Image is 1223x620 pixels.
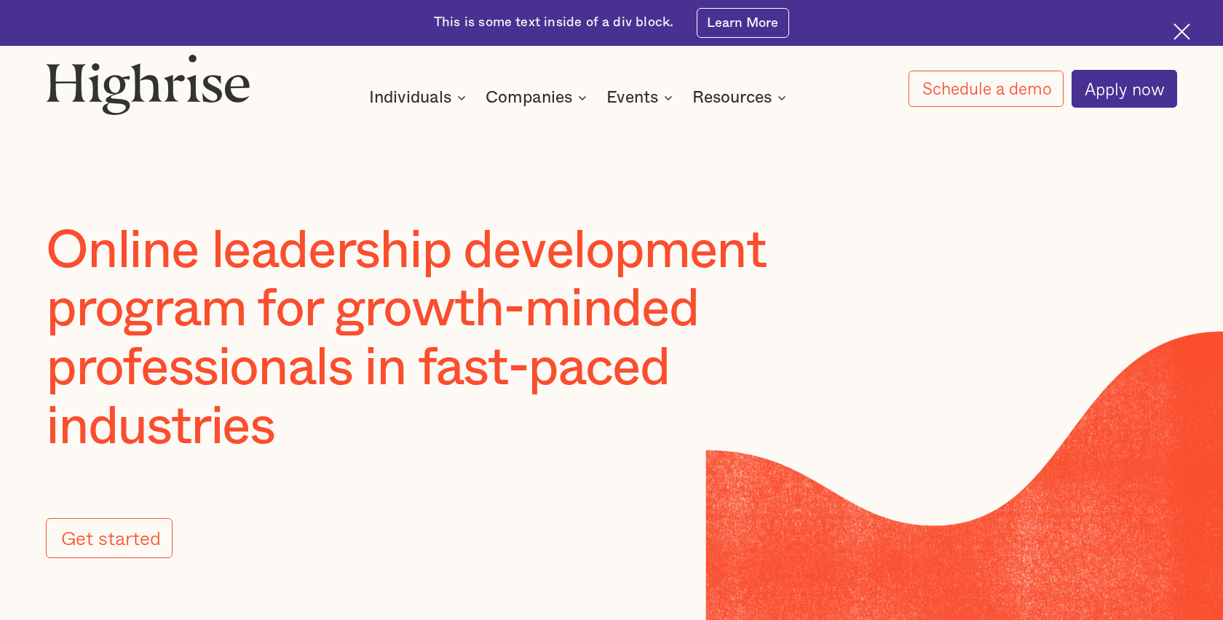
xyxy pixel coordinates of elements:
[692,89,791,106] div: Resources
[606,89,677,106] div: Events
[1173,23,1190,40] img: Cross icon
[909,71,1064,108] a: Schedule a demo
[369,89,451,106] div: Individuals
[486,89,572,106] div: Companies
[486,89,591,106] div: Companies
[46,518,173,558] a: Get started
[434,14,673,32] div: This is some text inside of a div block.
[369,89,470,106] div: Individuals
[692,89,772,106] div: Resources
[1072,70,1177,107] a: Apply now
[606,89,658,106] div: Events
[697,8,789,37] a: Learn More
[46,54,250,116] img: Highrise logo
[46,222,871,457] h1: Online leadership development program for growth-minded professionals in fast-paced industries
